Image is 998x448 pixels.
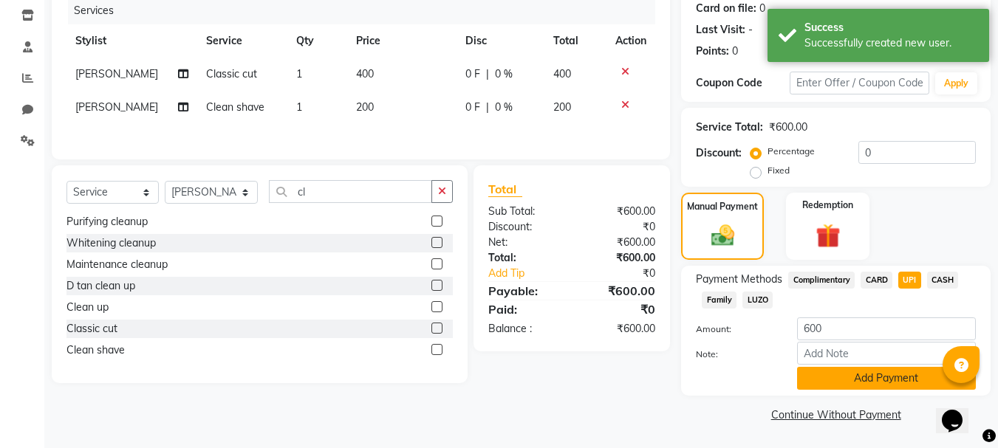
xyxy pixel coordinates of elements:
button: Add Payment [797,367,976,390]
div: Sub Total: [477,204,572,219]
div: Whitening cleanup [66,235,156,251]
button: Apply [935,72,977,94]
div: Successfully created new user. [804,35,978,51]
span: 0 F [465,66,480,82]
div: 0 [759,1,765,16]
input: Enter Offer / Coupon Code [790,72,929,94]
span: 1 [296,67,302,80]
span: | [486,66,489,82]
input: Add Note [797,342,976,365]
span: 0 % [495,100,513,115]
div: Service Total: [696,120,763,135]
div: ₹0 [588,266,667,281]
div: ₹600.00 [572,250,666,266]
div: Total: [477,250,572,266]
div: Clean up [66,300,109,315]
span: 400 [553,67,571,80]
span: CARD [861,272,892,289]
a: Continue Without Payment [684,407,988,423]
div: Maintenance cleanup [66,257,168,272]
img: _gift.svg [808,221,848,251]
div: Purifying cleanup [66,214,148,230]
div: - [748,22,753,38]
label: Manual Payment [687,200,758,213]
label: Fixed [768,164,790,177]
span: [PERSON_NAME] [75,100,158,114]
label: Amount: [685,323,785,336]
div: Classic cut [66,321,117,337]
div: 0 [732,44,738,59]
div: Success [804,20,978,35]
th: Price [347,24,457,58]
div: Discount: [696,145,742,161]
span: [PERSON_NAME] [75,67,158,80]
span: CASH [927,272,959,289]
div: Payable: [477,282,572,300]
span: 200 [553,100,571,114]
a: Add Tip [477,266,587,281]
span: UPI [898,272,921,289]
div: D tan clean up [66,278,135,294]
span: 400 [356,67,374,80]
th: Stylist [66,24,197,58]
span: Classic cut [206,67,257,80]
div: Card on file: [696,1,756,16]
div: ₹600.00 [572,321,666,337]
div: Clean shave [66,342,125,358]
input: Search or Scan [269,180,432,203]
span: Family [702,292,736,309]
label: Note: [685,348,785,361]
span: | [486,100,489,115]
div: Coupon Code [696,75,789,91]
th: Total [544,24,607,58]
div: Net: [477,235,572,250]
span: LUZO [742,292,773,309]
th: Disc [457,24,544,58]
input: Amount [797,317,976,340]
span: Clean shave [206,100,264,114]
img: _cash.svg [704,222,742,249]
span: 0 % [495,66,513,82]
span: Payment Methods [696,272,782,287]
div: Discount: [477,219,572,235]
div: Balance : [477,321,572,337]
div: Points: [696,44,729,59]
span: 200 [356,100,374,114]
span: Total [488,182,522,197]
div: ₹600.00 [769,120,807,135]
th: Action [606,24,655,58]
div: ₹600.00 [572,235,666,250]
div: ₹0 [572,300,666,318]
div: ₹0 [572,219,666,235]
label: Percentage [768,145,815,158]
span: 0 F [465,100,480,115]
th: Qty [287,24,347,58]
label: Redemption [802,199,853,212]
span: 1 [296,100,302,114]
th: Service [197,24,287,58]
div: ₹600.00 [572,204,666,219]
div: ₹600.00 [572,282,666,300]
iframe: chat widget [936,389,983,433]
div: Paid: [477,300,572,318]
div: Last Visit: [696,22,745,38]
span: Complimentary [788,272,855,289]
